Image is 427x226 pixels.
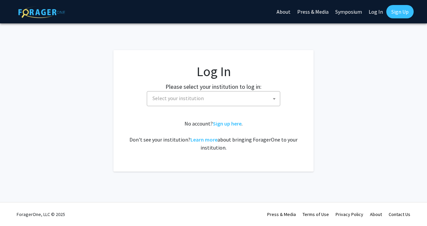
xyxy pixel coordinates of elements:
label: Please select your institution to log in: [165,82,262,91]
img: ForagerOne Logo [18,6,65,18]
div: No account? . Don't see your institution? about bringing ForagerOne to your institution. [127,120,300,152]
a: About [370,211,382,217]
a: Learn more about bringing ForagerOne to your institution [190,136,218,143]
span: Select your institution [152,95,204,101]
span: Select your institution [147,91,280,106]
div: ForagerOne, LLC © 2025 [17,203,65,226]
h1: Log In [127,63,300,79]
a: Sign Up [386,5,414,18]
a: Press & Media [267,211,296,217]
a: Terms of Use [303,211,329,217]
a: Contact Us [389,211,410,217]
span: Select your institution [150,91,280,105]
a: Privacy Policy [336,211,363,217]
a: Sign up here [213,120,242,127]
